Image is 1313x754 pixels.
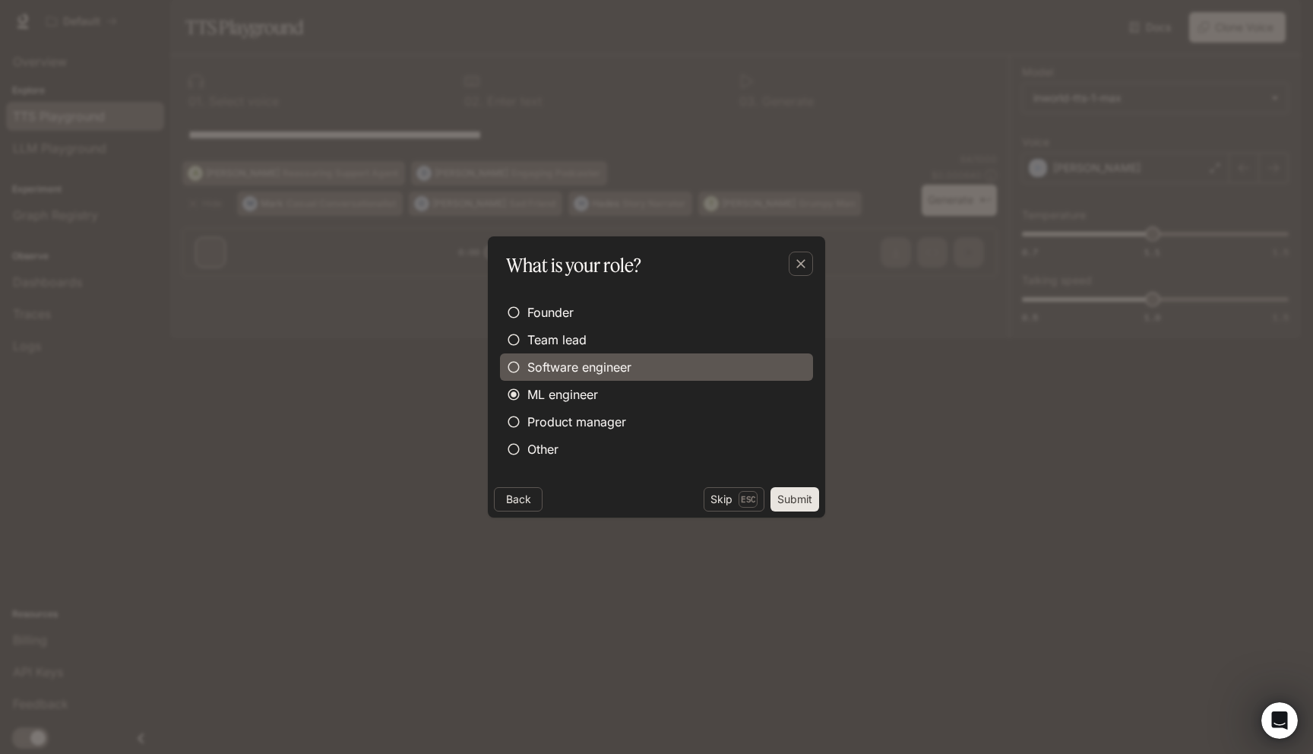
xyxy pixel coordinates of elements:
[1261,702,1298,739] iframe: Intercom live chat
[527,358,631,376] span: Software engineer
[739,491,758,508] p: Esc
[527,385,598,404] span: ML engineer
[494,487,543,512] button: Back
[527,331,587,349] span: Team lead
[506,252,641,279] p: What is your role?
[527,440,558,458] span: Other
[527,413,626,431] span: Product manager
[527,303,574,322] span: Founder
[704,487,764,512] button: SkipEsc
[770,487,819,512] button: Submit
